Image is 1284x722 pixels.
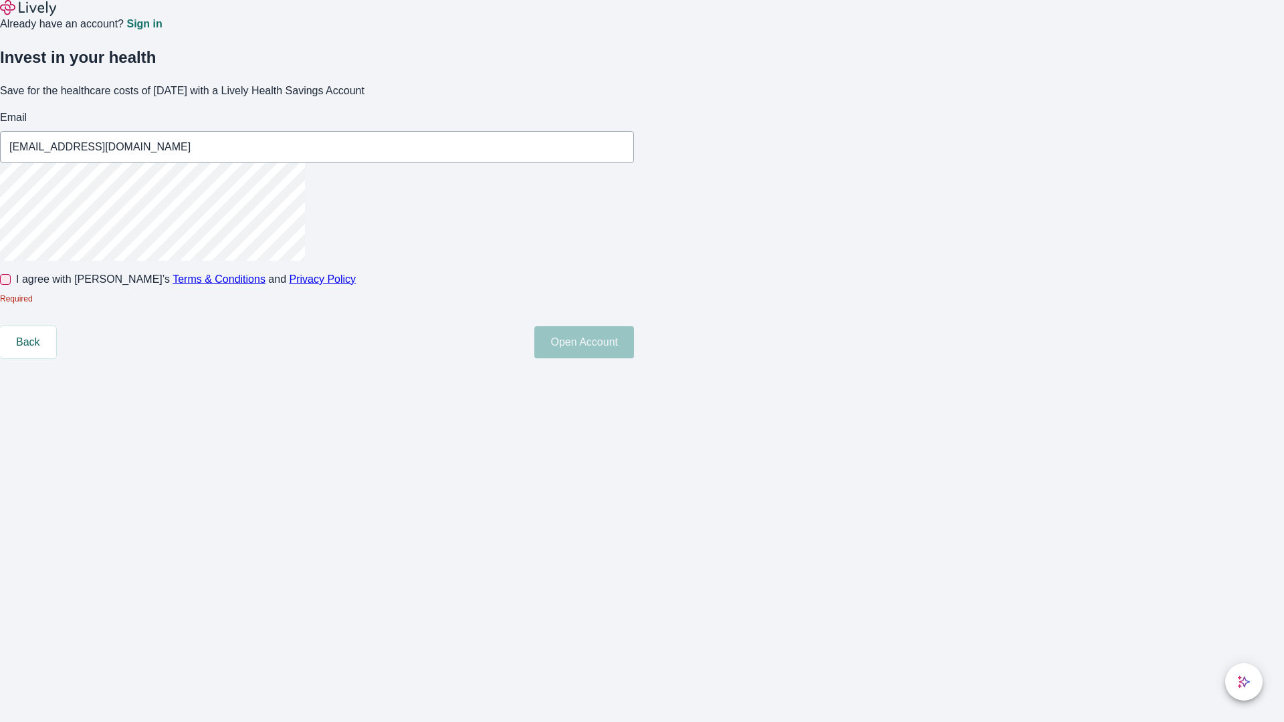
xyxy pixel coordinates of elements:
[16,271,356,287] span: I agree with [PERSON_NAME]’s and
[173,273,265,285] a: Terms & Conditions
[126,19,162,29] a: Sign in
[290,273,356,285] a: Privacy Policy
[1237,675,1251,689] svg: Lively AI Assistant
[1225,663,1263,701] button: chat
